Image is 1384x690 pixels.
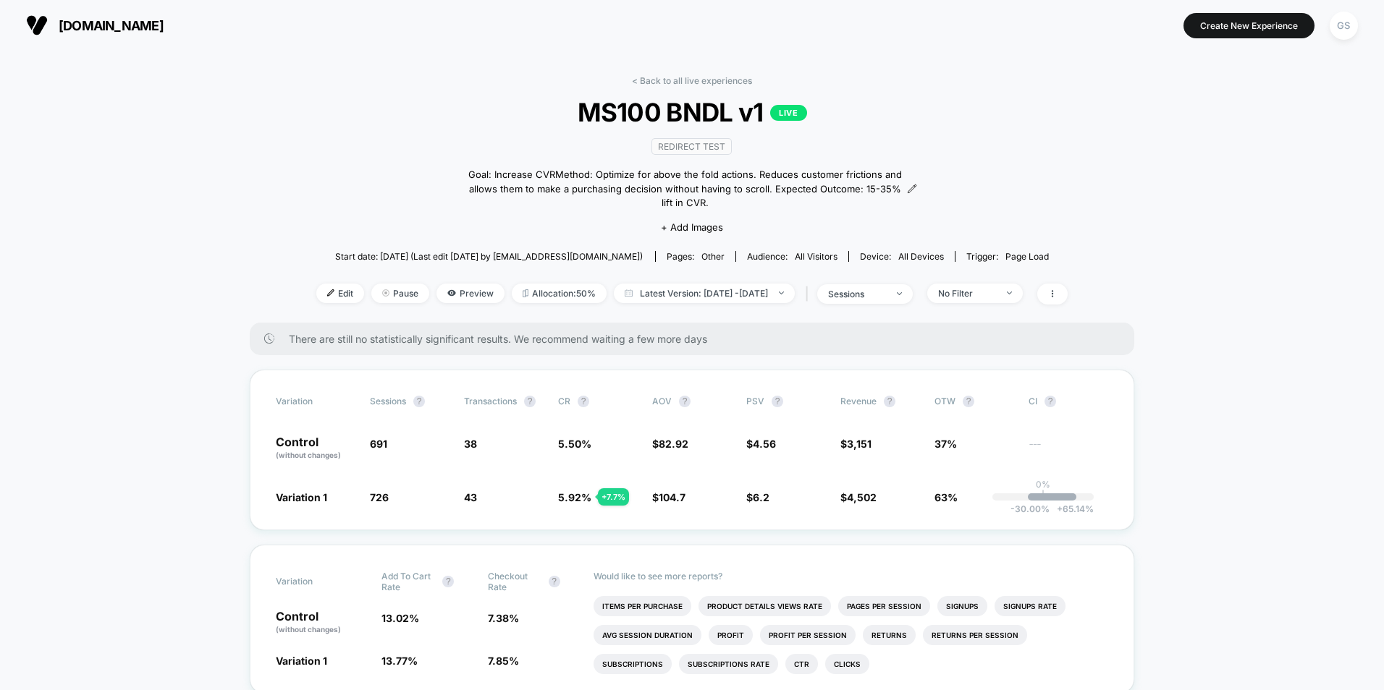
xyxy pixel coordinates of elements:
[381,571,435,592] span: Add To Cart Rate
[382,289,389,297] img: end
[558,491,591,503] span: 5.92 %
[825,654,869,674] li: Clicks
[840,438,872,450] span: $
[335,251,643,262] span: Start date: [DATE] (Last edit [DATE] by [EMAIL_ADDRESS][DOMAIN_NAME])
[847,491,877,503] span: 4,502
[276,396,355,407] span: Variation
[898,251,944,262] span: all devices
[276,436,355,461] p: Control
[632,75,752,86] a: < Back to all live experiences
[847,438,872,450] span: 3,151
[746,438,776,450] span: $
[838,596,930,616] li: Pages Per Session
[442,576,454,587] button: ?
[1325,11,1362,41] button: GS
[436,284,505,303] span: Preview
[413,396,425,407] button: ?
[289,333,1105,345] span: There are still no statistically significant results. We recommend waiting a few more days
[659,491,685,503] span: 104.7
[701,251,725,262] span: other
[614,284,795,303] span: Latest Version: [DATE] - [DATE]
[594,654,672,674] li: Subscriptions
[934,438,957,450] span: 37%
[995,596,1066,616] li: Signups Rate
[1007,291,1012,294] img: end
[467,168,904,210] span: Goal: Increase CVRMethod: Optimize for above the fold actions. Reduces customer frictions and all...
[276,610,367,635] p: Control
[848,251,955,262] span: Device:
[594,596,691,616] li: Items Per Purchase
[625,289,633,297] img: calendar
[747,251,837,262] div: Audience:
[354,97,1030,127] span: MS100 BNDL v1
[963,396,974,407] button: ?
[699,596,831,616] li: Product Details Views Rate
[1330,12,1358,40] div: GS
[524,396,536,407] button: ?
[276,491,327,503] span: Variation 1
[1010,503,1050,514] span: -30.00 %
[371,284,429,303] span: Pause
[594,625,701,645] li: Avg Session Duration
[938,288,996,299] div: No Filter
[934,491,958,503] span: 63%
[840,396,877,406] span: Revenue
[937,596,987,616] li: Signups
[370,438,387,450] span: 691
[327,289,334,297] img: edit
[785,654,818,674] li: Ctr
[746,396,764,406] span: PSV
[1045,396,1056,407] button: ?
[779,291,784,294] img: end
[370,396,406,406] span: Sessions
[558,438,591,450] span: 5.50 %
[1029,440,1108,461] span: ---
[598,488,629,506] div: + 7.7 %
[276,451,341,459] span: (without changes)
[370,491,389,503] span: 726
[652,438,688,450] span: $
[549,576,560,587] button: ?
[746,491,769,503] span: $
[512,284,607,303] span: Allocation: 50%
[276,571,355,592] span: Variation
[661,221,723,233] span: + Add Images
[923,625,1027,645] li: Returns Per Session
[558,396,570,406] span: CR
[1029,396,1108,407] span: CI
[828,289,886,299] div: sessions
[22,14,168,37] button: [DOMAIN_NAME]
[594,571,1108,582] p: Would like to see more reports?
[651,138,732,155] span: Redirect Test
[464,438,477,450] span: 38
[276,625,341,634] span: (without changes)
[1057,503,1063,514] span: +
[1042,490,1045,501] p: |
[753,438,776,450] span: 4.56
[884,396,895,407] button: ?
[802,284,817,304] span: |
[679,396,691,407] button: ?
[667,251,725,262] div: Pages:
[753,491,769,503] span: 6.2
[652,396,672,406] span: AOV
[1183,13,1315,38] button: Create New Experience
[276,655,327,667] span: Variation 1
[488,612,519,624] span: 7.38 %
[523,289,528,297] img: rebalance
[578,396,589,407] button: ?
[679,654,778,674] li: Subscriptions Rate
[1036,479,1050,490] p: 0%
[464,396,517,406] span: Transactions
[770,105,806,121] p: LIVE
[381,655,418,667] span: 13.77 %
[966,251,1049,262] div: Trigger:
[26,14,48,36] img: Visually logo
[1050,503,1094,514] span: 65.14 %
[795,251,837,262] span: All Visitors
[316,284,364,303] span: Edit
[934,396,1014,407] span: OTW
[760,625,856,645] li: Profit Per Session
[488,655,519,667] span: 7.85 %
[488,571,541,592] span: Checkout Rate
